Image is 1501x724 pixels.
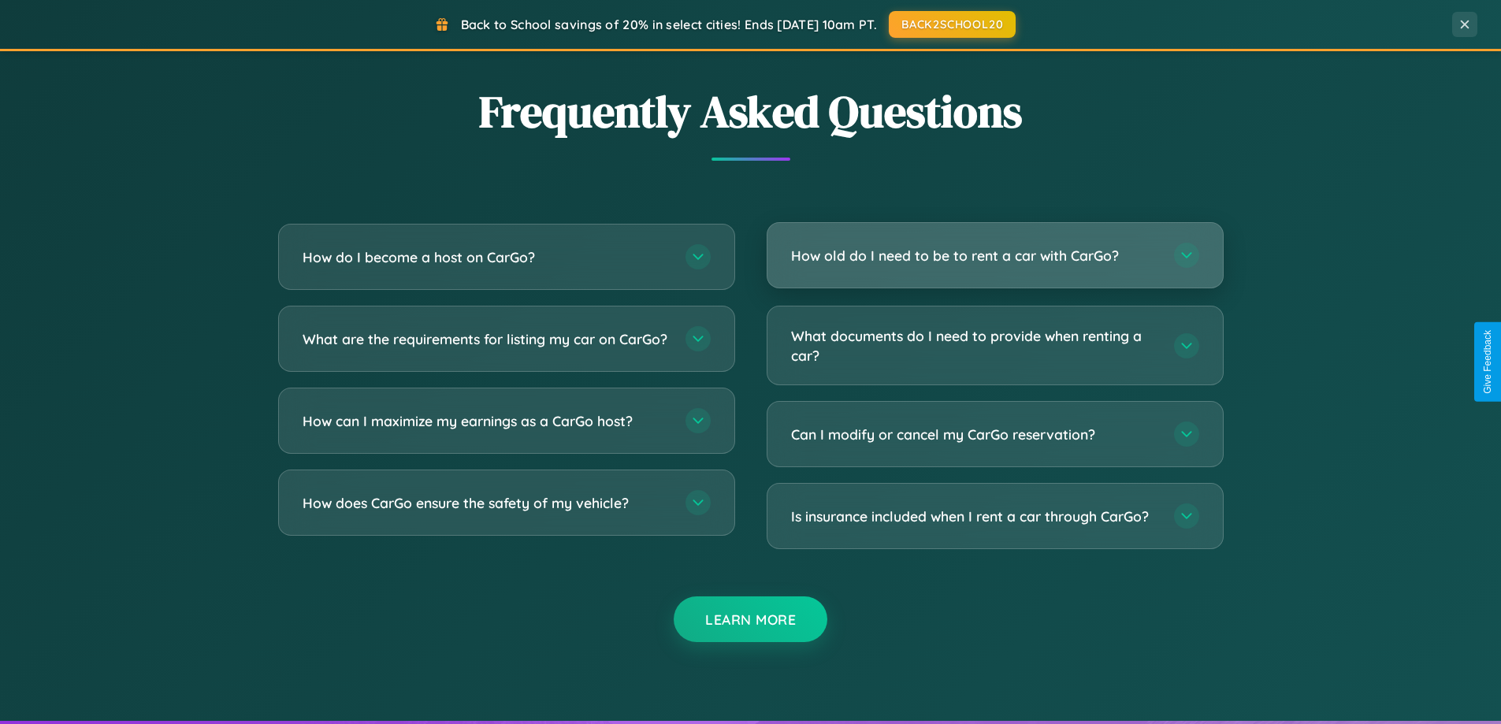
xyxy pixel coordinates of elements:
h3: How does CarGo ensure the safety of my vehicle? [303,493,670,513]
button: Learn More [674,596,827,642]
span: Back to School savings of 20% in select cities! Ends [DATE] 10am PT. [461,17,877,32]
h3: How do I become a host on CarGo? [303,247,670,267]
h3: How can I maximize my earnings as a CarGo host? [303,411,670,431]
h3: Can I modify or cancel my CarGo reservation? [791,425,1158,444]
div: Give Feedback [1482,330,1493,394]
button: BACK2SCHOOL20 [889,11,1016,38]
h3: How old do I need to be to rent a car with CarGo? [791,246,1158,265]
h3: Is insurance included when I rent a car through CarGo? [791,507,1158,526]
h3: What are the requirements for listing my car on CarGo? [303,329,670,349]
h3: What documents do I need to provide when renting a car? [791,326,1158,365]
h2: Frequently Asked Questions [278,81,1224,142]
